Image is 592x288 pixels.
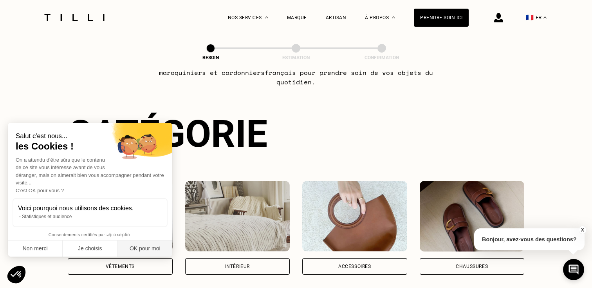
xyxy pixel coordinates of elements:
[578,226,586,234] button: X
[326,15,347,20] a: Artisan
[474,228,585,250] p: Bonjour, avez-vous des questions?
[265,16,268,18] img: Menu déroulant
[343,55,421,60] div: Confirmation
[106,264,135,269] div: Vêtements
[543,16,547,18] img: menu déroulant
[287,15,307,20] a: Marque
[42,14,107,21] img: Logo du service de couturière Tilli
[414,9,469,27] a: Prendre soin ici
[68,112,524,156] div: Catégorie
[494,13,503,22] img: icône connexion
[420,181,525,252] img: Chaussures
[392,16,395,18] img: Menu déroulant à propos
[526,14,534,21] span: 🇫🇷
[185,181,290,252] img: Intérieur
[338,264,371,269] div: Accessoires
[302,181,407,252] img: Accessoires
[456,264,488,269] div: Chaussures
[141,58,451,87] p: [PERSON_NAME] nous faisons appel aux meilleurs artisans couturiers , maroquiniers et cordonniers ...
[257,55,335,60] div: Estimation
[171,55,250,60] div: Besoin
[225,264,250,269] div: Intérieur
